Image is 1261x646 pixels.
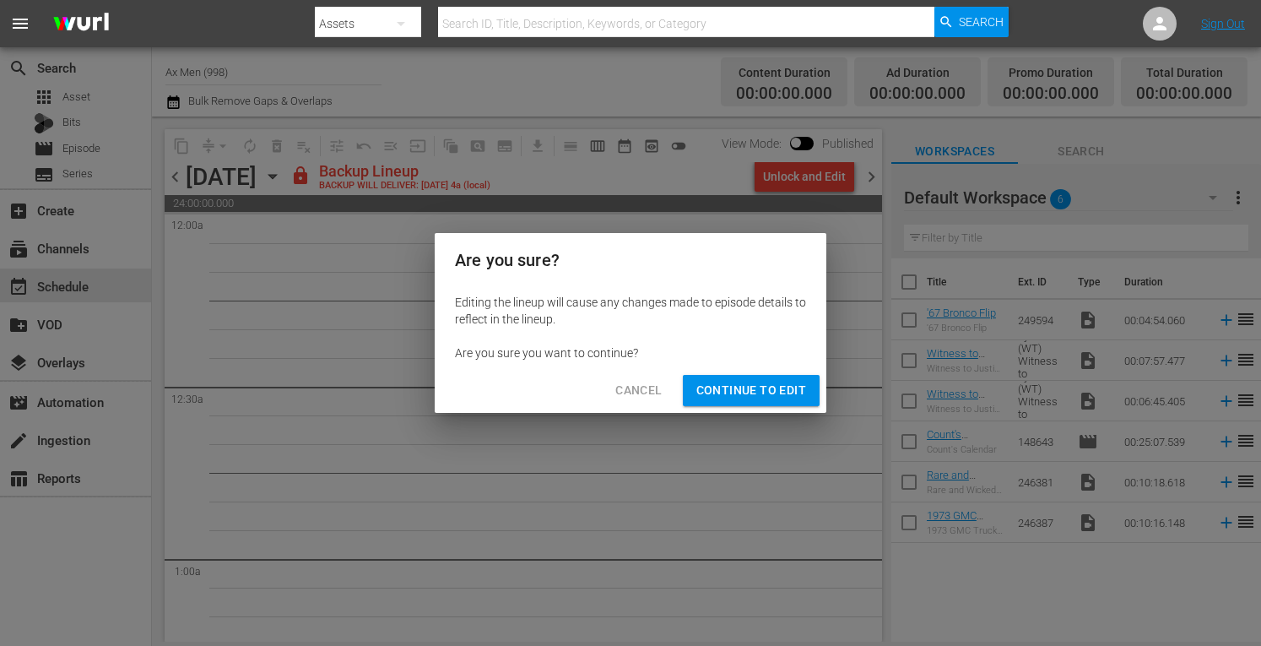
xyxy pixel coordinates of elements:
span: Continue to Edit [696,380,806,401]
span: Cancel [615,380,662,401]
a: Sign Out [1201,17,1245,30]
span: menu [10,14,30,34]
h2: Are you sure? [455,247,806,274]
button: Cancel [602,375,675,406]
div: Are you sure you want to continue? [455,345,806,361]
div: Editing the lineup will cause any changes made to episode details to reflect in the lineup. [455,294,806,328]
img: ans4CAIJ8jUAAAAAAAAAAAAAAAAAAAAAAAAgQb4GAAAAAAAAAAAAAAAAAAAAAAAAJMjXAAAAAAAAAAAAAAAAAAAAAAAAgAT5G... [41,4,122,44]
button: Continue to Edit [683,375,820,406]
span: Search [959,7,1004,37]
